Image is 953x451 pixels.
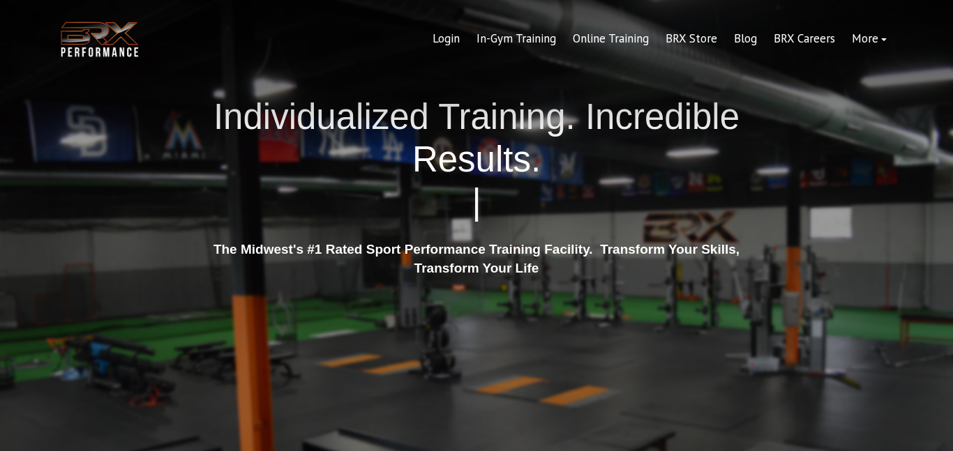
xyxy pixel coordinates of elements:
[424,22,468,56] a: Login
[468,22,564,56] a: In-Gym Training
[213,242,740,275] strong: The Midwest's #1 Rated Sport Performance Training Facility. Transform Your Skills, Transform Your...
[765,22,843,56] a: BRX Careers
[424,22,895,56] div: Navigation Menu
[726,22,765,56] a: Blog
[657,22,726,56] a: BRX Store
[208,95,745,224] h1: Individualized Training. Incredible Results.
[472,182,481,222] span: |
[58,18,142,61] img: BRX Transparent Logo-2
[564,22,657,56] a: Online Training
[843,22,895,56] a: More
